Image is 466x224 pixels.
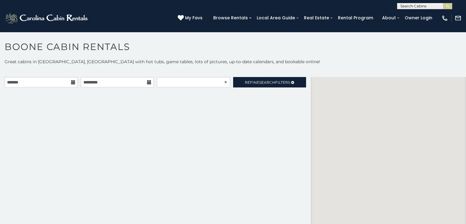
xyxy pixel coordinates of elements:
a: Browse Rentals [210,13,251,23]
a: Rental Program [335,13,376,23]
a: Local Area Guide [254,13,298,23]
img: White-1-2.png [5,12,89,24]
a: About [379,13,399,23]
a: Real Estate [301,13,332,23]
span: My Favs [185,15,203,21]
img: phone-regular-white.png [441,15,448,21]
a: Owner Login [402,13,435,23]
span: Search [259,80,275,85]
span: Refine Filters [245,80,290,85]
a: RefineSearchFilters [233,77,306,87]
a: My Favs [178,15,204,21]
img: mail-regular-white.png [455,15,461,21]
